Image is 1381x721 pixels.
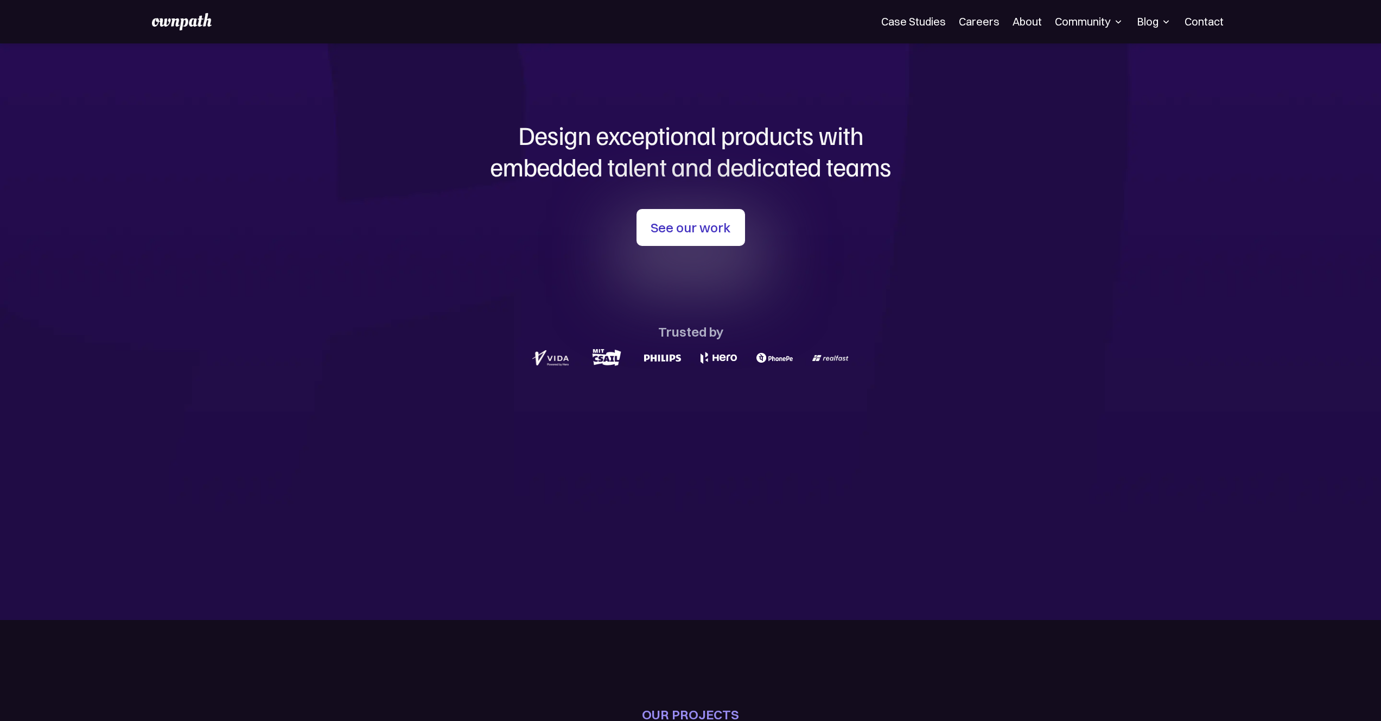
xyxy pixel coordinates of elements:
div: Blog [1137,15,1172,28]
a: About [1013,15,1042,28]
a: Careers [959,15,1000,28]
a: Case Studies [881,15,946,28]
h1: Design exceptional products with embedded talent and dedicated teams [430,119,951,182]
div: Community [1055,15,1124,28]
div: Trusted by [658,324,723,339]
a: Contact [1185,15,1224,28]
a: See our work [637,209,745,246]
